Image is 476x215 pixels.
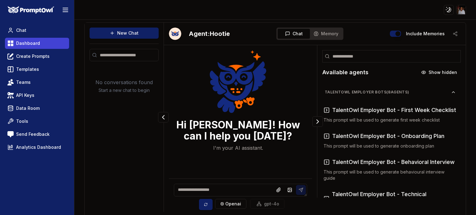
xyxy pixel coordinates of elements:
h2: Hootie [189,29,230,38]
h3: TalentOwl Employer Bot - Behavioral Interview [332,158,455,166]
img: PromptOwl [8,6,54,14]
span: openai [225,201,241,207]
button: Include memories in the messages below [390,31,401,37]
a: Tools [5,116,69,127]
a: Data Room [5,103,69,114]
h3: TalentOwl Employer Bot - First Week Checklist [332,106,456,114]
p: This prompt will be used to generate first week checklist [324,117,457,123]
h3: TalentOwl Employer Bot - Technical Assessment [332,190,457,207]
span: Chat [16,27,26,33]
img: Bot [169,28,181,40]
p: I'm your AI assistant. [213,144,263,152]
span: Analytics Dashboard [16,144,61,150]
button: Talk with Hootie [169,28,181,40]
h2: Available agents [322,68,368,77]
span: Chat [293,31,303,37]
button: openai [215,199,246,209]
label: Include memories in the messages below [406,32,445,36]
span: TalentOwl Employer Bots ( 8 agents) [325,90,451,95]
span: Show hidden [429,69,457,75]
p: This prompt will be used to generate onboarding plan [324,143,457,149]
a: Dashboard [5,38,69,49]
img: Welcome Owl [209,49,267,114]
p: No conversations found [95,79,153,86]
button: Show hidden [417,67,461,77]
button: New Chat [90,28,159,39]
span: Data Room [16,105,40,111]
a: Create Prompts [5,51,69,62]
span: Create Prompts [16,53,50,59]
img: feedback [7,131,14,137]
button: Sync model selection with the edit page [199,199,213,210]
span: API Keys [16,92,34,98]
a: Templates [5,64,69,75]
button: Collapse panel [312,116,323,127]
a: Chat [5,25,69,36]
span: Memory [321,31,338,37]
span: Teams [16,79,31,85]
h3: Hi [PERSON_NAME]! How can I help you [DATE]? [169,119,307,142]
p: Start a new chat to begin [99,87,150,93]
h3: TalentOwl Employer Bot - Onboarding Plan [332,132,444,140]
a: Analytics Dashboard [5,142,69,153]
span: Dashboard [16,40,40,46]
a: Send Feedback [5,129,69,140]
img: ACg8ocKwg1ZnvplAi4MZn2l9B3RnRmRfRsN2ot-uIrpFMyt72J14-2fa=s96-c [457,5,466,14]
span: Tools [16,118,28,124]
span: Send Feedback [16,131,50,137]
p: This prompt will be used to generate behavioural interview guide [324,169,457,181]
a: API Keys [5,90,69,101]
a: Teams [5,77,69,88]
button: TalentOwl Employer Bots(8agents) [320,87,461,97]
span: Templates [16,66,39,72]
button: Collapse panel [158,112,169,123]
